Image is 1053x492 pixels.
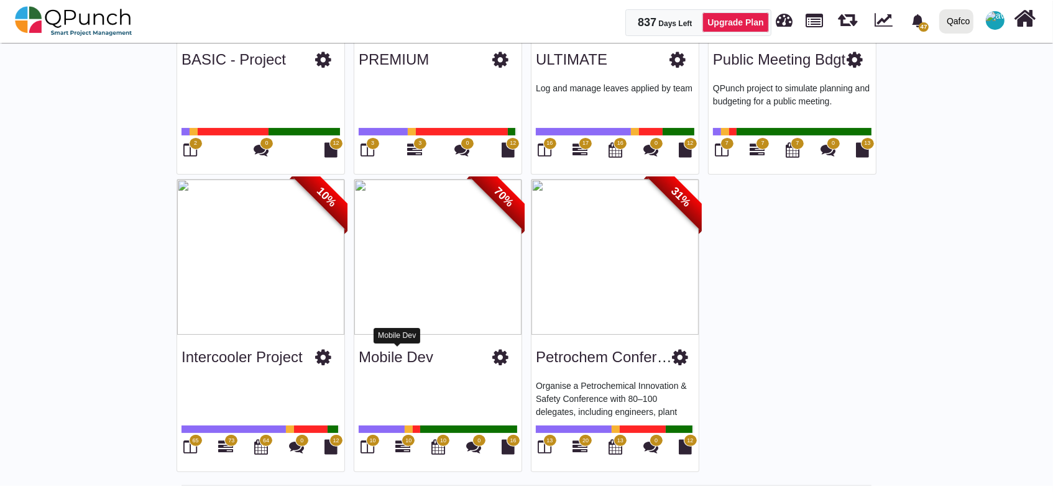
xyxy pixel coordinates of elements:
span: Iteration [839,6,858,27]
h3: ULTIMATE [536,51,607,69]
i: Board [361,439,375,454]
span: 73 [228,437,234,445]
div: Notification [907,9,929,32]
span: 0 [265,139,268,148]
i: Calendar [609,142,622,157]
i: Gantt [407,142,422,157]
span: 13 [864,139,870,148]
i: Punch Discussions [466,439,481,454]
a: Qafco [934,1,978,42]
span: Dashboard [776,7,793,26]
p: Organise a Petrochemical Innovation & Safety Conference with 80–100 delegates, including engineer... [536,380,694,417]
i: Calendar [786,142,799,157]
a: bell fill47 [904,1,934,40]
a: Upgrade Plan [702,12,768,32]
span: QPunch Support [986,11,1005,30]
span: 7 [796,139,799,148]
i: Punch Discussions [254,142,269,157]
i: Document Library [325,142,338,157]
span: 64 [263,437,269,445]
i: Punch Discussions [643,439,658,454]
span: 65 [192,437,198,445]
i: Punch Discussions [821,142,835,157]
a: PREMIUM [359,51,429,68]
h3: Intercooler Project [182,348,303,367]
i: Punch Discussions [289,439,304,454]
h3: Petrochem Conference [536,348,672,367]
i: Gantt [572,142,587,157]
h3: BASIC - Project [182,51,286,69]
a: 17 [572,147,587,157]
div: Dynamic Report [868,1,904,42]
i: Document Library [502,142,515,157]
i: Calendar [254,439,268,454]
span: 0 [655,437,658,445]
div: Mobile Dev [374,328,420,344]
a: ULTIMATE [536,51,607,68]
img: qpunch-sp.fa6292f.png [15,2,132,40]
svg: bell fill [911,14,924,27]
div: Qafco [947,11,970,32]
i: Document Library [502,439,515,454]
span: 10 [440,437,446,445]
h3: PREMIUM [359,51,429,69]
i: Document Library [857,142,870,157]
i: Board [715,142,729,157]
a: avatar [978,1,1012,40]
span: 47 [919,22,929,32]
span: 20 [582,437,589,445]
span: 837 [638,16,656,29]
i: Document Library [679,439,692,454]
span: 0 [300,437,303,445]
i: Board [361,142,375,157]
i: Punch Discussions [643,142,658,157]
img: avatar [986,11,1005,30]
span: 10 [405,437,412,445]
span: 0 [832,139,835,148]
p: Log and manage leaves applied by team [536,82,694,119]
span: 0 [466,139,469,148]
span: 10 [369,437,375,445]
i: Board [538,142,552,157]
i: Board [184,142,198,157]
a: BASIC - Project [182,51,286,68]
a: 7 [750,147,765,157]
i: Home [1014,7,1036,30]
i: Board [184,439,198,454]
span: Projects [806,8,823,27]
span: 16 [617,139,623,148]
a: Mobile Dev [359,348,433,365]
i: Gantt [218,439,233,454]
i: Document Library [679,142,692,157]
i: Gantt [395,439,410,454]
span: 17 [582,139,589,148]
p: QPunch project to simulate planning and budgeting for a public meeting. [713,82,871,119]
span: 3 [418,139,421,148]
span: 7 [725,139,729,148]
span: 10% [292,163,361,232]
span: 2 [194,139,197,148]
span: 0 [655,139,658,148]
span: 0 [477,437,481,445]
span: 16 [510,437,516,445]
i: Board [538,439,552,454]
a: Intercooler Project [182,348,303,365]
span: 12 [333,437,339,445]
span: 12 [510,139,516,148]
i: Gantt [750,142,765,157]
span: 31% [646,163,715,232]
span: 13 [617,437,623,445]
span: 13 [546,437,553,445]
span: 7 [761,139,765,148]
span: 12 [687,139,693,148]
span: 70% [469,163,538,232]
i: Document Library [325,439,338,454]
span: Days Left [658,19,692,28]
a: 10 [395,444,410,454]
span: 3 [371,139,374,148]
a: 20 [572,444,587,454]
i: Gantt [572,439,587,454]
span: 12 [687,437,693,445]
span: 16 [546,139,553,148]
a: Petrochem Conference [536,348,689,365]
